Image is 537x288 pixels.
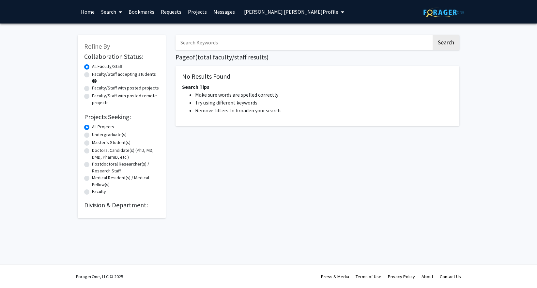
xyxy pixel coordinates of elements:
[422,274,433,280] a: About
[182,84,209,90] span: Search Tips
[356,274,381,280] a: Terms of Use
[176,133,459,148] nav: Page navigation
[388,274,415,280] a: Privacy Policy
[440,274,461,280] a: Contact Us
[92,174,159,188] label: Medical Resident(s) / Medical Fellow(s)
[158,0,185,23] a: Requests
[423,7,464,17] img: ForagerOne Logo
[76,265,123,288] div: ForagerOne, LLC © 2025
[321,274,349,280] a: Press & Media
[84,53,159,60] h2: Collaboration Status:
[176,35,432,50] input: Search Keywords
[84,113,159,121] h2: Projects Seeking:
[98,0,125,23] a: Search
[84,42,110,50] span: Refine By
[195,106,453,114] li: Remove filters to broaden your search
[92,92,159,106] label: Faculty/Staff with posted remote projects
[92,188,106,195] label: Faculty
[92,63,122,70] label: All Faculty/Staff
[210,0,238,23] a: Messages
[176,53,459,61] h1: Page of ( total faculty/staff results)
[92,161,159,174] label: Postdoctoral Researcher(s) / Research Staff
[182,72,453,80] h5: No Results Found
[92,131,127,138] label: Undergraduate(s)
[195,99,453,106] li: Try using different keywords
[125,0,158,23] a: Bookmarks
[244,8,338,15] span: [PERSON_NAME] [PERSON_NAME] Profile
[92,147,159,161] label: Doctoral Candidate(s) (PhD, MD, DMD, PharmD, etc.)
[92,123,114,130] label: All Projects
[185,0,210,23] a: Projects
[84,201,159,209] h2: Division & Department:
[92,139,130,146] label: Master's Student(s)
[78,0,98,23] a: Home
[92,71,156,78] label: Faculty/Staff accepting students
[433,35,459,50] button: Search
[92,85,159,91] label: Faculty/Staff with posted projects
[195,91,453,99] li: Make sure words are spelled correctly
